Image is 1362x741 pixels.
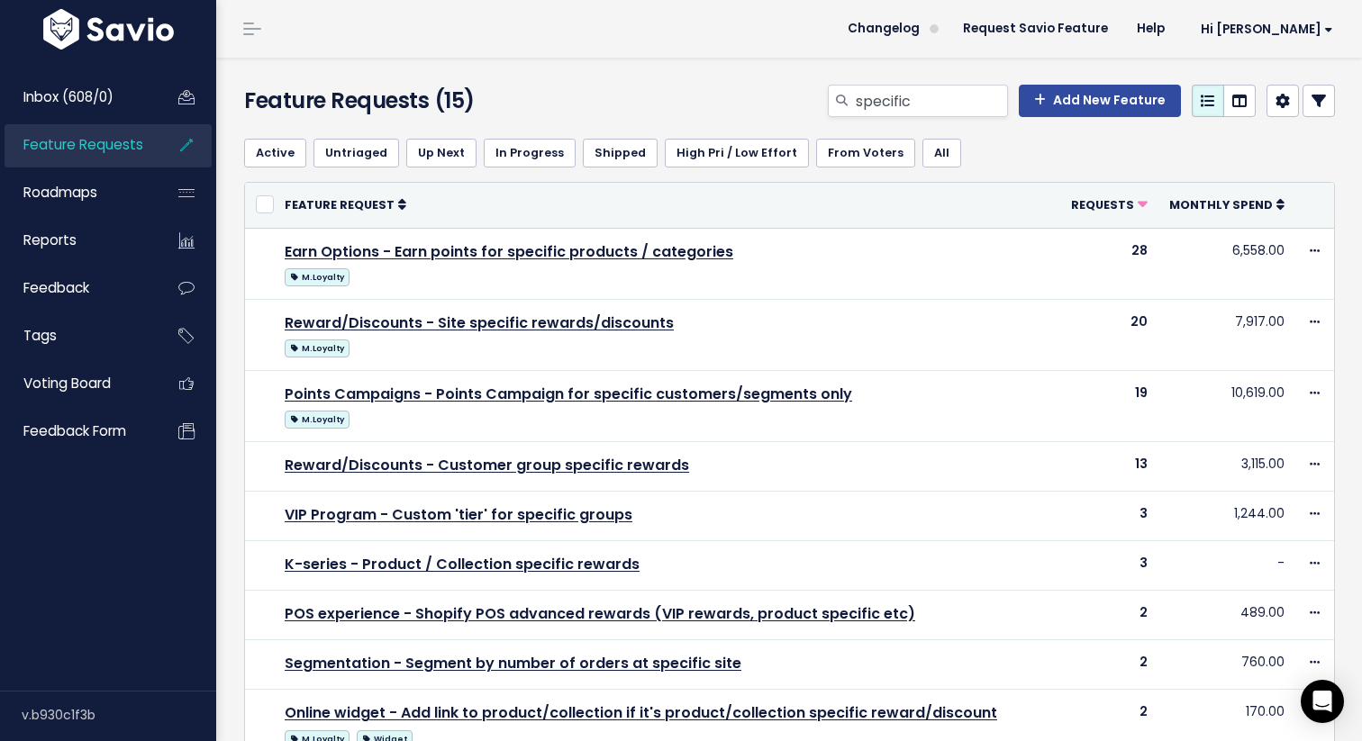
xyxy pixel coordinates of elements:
[1158,370,1295,441] td: 10,619.00
[583,139,658,167] a: Shipped
[1071,195,1148,213] a: Requests
[313,139,399,167] a: Untriaged
[1060,441,1158,491] td: 13
[1179,15,1348,43] a: Hi [PERSON_NAME]
[1158,491,1295,540] td: 1,244.00
[1158,441,1295,491] td: 3,115.00
[285,336,350,358] a: M.Loyalty
[406,139,477,167] a: Up Next
[22,691,216,738] div: v.b930c1f3b
[1301,680,1344,723] div: Open Intercom Messenger
[1122,15,1179,42] a: Help
[1060,370,1158,441] td: 19
[285,504,632,525] a: VIP Program - Custom 'tier' for specific groups
[1201,23,1333,36] span: Hi [PERSON_NAME]
[23,278,89,297] span: Feedback
[23,374,111,393] span: Voting Board
[244,85,590,117] h4: Feature Requests (15)
[922,139,961,167] a: All
[23,183,97,202] span: Roadmaps
[23,326,57,345] span: Tags
[484,139,576,167] a: In Progress
[5,172,150,213] a: Roadmaps
[1158,299,1295,370] td: 7,917.00
[285,653,741,673] a: Segmentation - Segment by number of orders at specific site
[285,195,406,213] a: Feature Request
[1071,197,1134,212] span: Requests
[23,135,143,154] span: Feature Requests
[848,23,920,35] span: Changelog
[285,339,350,357] span: M.Loyalty
[285,197,395,212] span: Feature Request
[1060,491,1158,540] td: 3
[1019,85,1181,117] a: Add New Feature
[285,384,852,404] a: Points Campaigns - Points Campaign for specific customers/segments only
[1158,591,1295,640] td: 489.00
[1158,640,1295,690] td: 760.00
[5,77,150,118] a: Inbox (608/0)
[285,312,674,333] a: Reward/Discounts - Site specific rewards/discounts
[39,9,178,50] img: logo-white.9d6f32f41409.svg
[1060,299,1158,370] td: 20
[1060,640,1158,690] td: 2
[816,139,915,167] a: From Voters
[23,230,77,249] span: Reports
[285,411,350,429] span: M.Loyalty
[1060,540,1158,590] td: 3
[285,407,350,429] a: M.Loyalty
[285,268,350,286] span: M.Loyalty
[23,421,126,440] span: Feedback form
[1169,197,1273,212] span: Monthly spend
[5,411,150,452] a: Feedback form
[23,87,113,106] span: Inbox (608/0)
[244,139,306,167] a: Active
[285,554,640,574] a: K-series - Product / Collection specific rewards
[285,702,997,723] a: Online widget - Add link to product/collection if it's product/collection specific reward/discount
[854,85,1008,117] input: Search features...
[949,15,1122,42] a: Request Savio Feature
[285,241,733,262] a: Earn Options - Earn points for specific products / categories
[1158,540,1295,590] td: -
[5,315,150,357] a: Tags
[285,265,350,287] a: M.Loyalty
[285,603,915,624] a: POS experience - Shopify POS advanced rewards (VIP rewards, product specific etc)
[1060,228,1158,299] td: 28
[5,267,150,309] a: Feedback
[1060,591,1158,640] td: 2
[5,363,150,404] a: Voting Board
[5,124,150,166] a: Feature Requests
[244,139,1335,167] ul: Filter feature requests
[1169,195,1285,213] a: Monthly spend
[285,455,689,475] a: Reward/Discounts - Customer group specific rewards
[5,220,150,261] a: Reports
[665,139,809,167] a: High Pri / Low Effort
[1158,228,1295,299] td: 6,558.00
